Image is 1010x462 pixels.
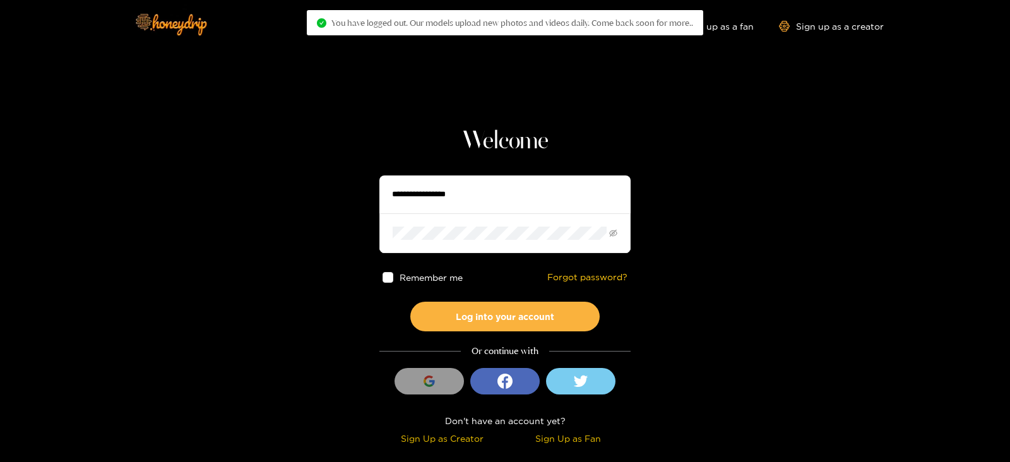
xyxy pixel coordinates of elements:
span: Remember me [400,273,463,282]
a: Sign up as a creator [779,21,884,32]
a: Sign up as a fan [667,21,754,32]
span: check-circle [317,18,326,28]
div: Don't have an account yet? [379,413,631,428]
button: Log into your account [410,302,600,331]
div: Sign Up as Fan [508,431,627,446]
div: Or continue with [379,344,631,358]
h1: Welcome [379,126,631,157]
a: Forgot password? [547,272,627,283]
span: You have logged out. Our models upload new photos and videos daily. Come back soon for more.. [331,18,693,28]
div: Sign Up as Creator [383,431,502,446]
span: eye-invisible [609,229,617,237]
